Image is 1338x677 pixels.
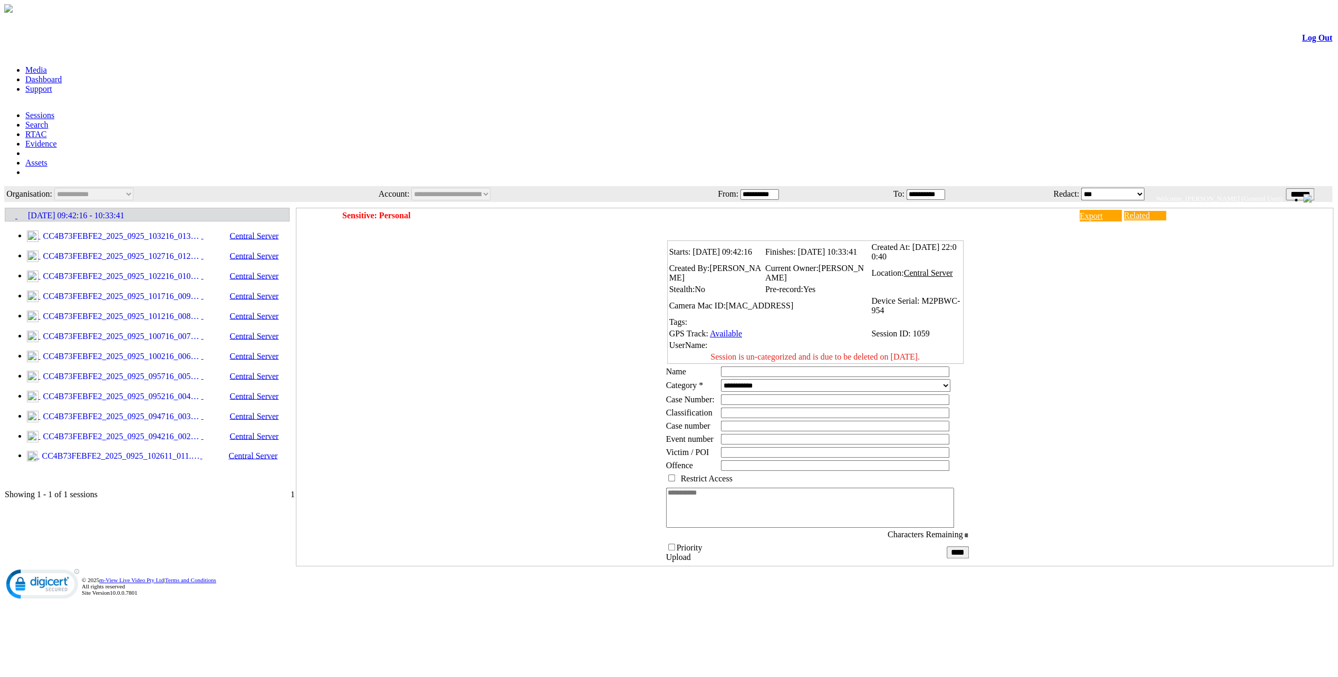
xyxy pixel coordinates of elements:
[669,317,687,326] span: Tags:
[204,231,284,240] span: Central Server
[41,352,201,361] span: CC4B73FEBFE2_2025_0925_100216_006.MP4
[692,247,752,256] span: [DATE] 09:42:16
[710,352,920,361] span: Session is un-categorized and is due to be deleted on [DATE].
[27,451,37,461] img: image24.svg
[867,187,905,201] td: To:
[669,329,708,338] span: GPS Track:
[765,284,870,295] td: Pre-record:
[1124,211,1166,220] a: Related
[1303,194,1312,202] img: bell24.png
[41,231,201,241] span: CC4B73FEBFE2_2025_0925_103216_013.MP4
[832,530,969,540] div: Characters Remaining
[669,247,691,256] span: Starts:
[27,291,284,300] a: CC4B73FEBFE2_2025_0925_101716_009.MP4 Central Server
[871,243,910,252] span: Created At:
[204,292,284,301] span: Central Server
[41,372,201,381] span: CC4B73FEBFE2_2025_0925_095716_005.MP4
[666,381,704,390] label: Category *
[82,589,1332,596] div: Site Version
[41,252,201,261] span: CC4B73FEBFE2_2025_0925_102716_012.MP4
[904,268,953,277] span: Central Server
[203,451,283,460] span: Central Server
[342,209,1034,222] td: Sensitive: Personal
[27,311,284,320] a: CC4B73FEBFE2_2025_0925_101216_008.MP4 Central Server
[871,243,956,261] span: [DATE] 22:00:40
[204,412,284,421] span: Central Server
[6,568,80,604] img: DigiCert Secured Site Seal
[765,247,796,256] span: Finishes:
[27,250,38,262] img: video24.svg
[871,263,961,283] td: Location:
[27,391,38,402] img: video24.svg
[27,411,284,420] a: CC4B73FEBFE2_2025_0925_094716_003.MP4 Central Server
[726,301,793,310] span: [MAC_ADDRESS]
[25,139,57,148] a: Evidence
[25,84,52,93] a: Support
[4,4,13,13] img: arrow-3.png
[27,431,284,440] a: CC4B73FEBFE2_2025_0925_094216_002.MP4 Central Server
[1080,210,1122,221] a: Export
[5,187,53,201] td: Organisation:
[912,329,929,338] span: 1059
[25,120,49,129] a: Search
[165,577,216,583] a: Terms and Conditions
[204,392,284,401] span: Central Server
[1302,33,1332,42] a: Log Out
[666,448,709,457] span: Victim / POI
[41,432,201,441] span: CC4B73FEBFE2_2025_0925_094216_002.MP4
[765,264,864,282] span: [PERSON_NAME]
[41,412,201,421] span: CC4B73FEBFE2_2025_0925_094716_003.MP4
[27,351,284,360] a: CC4B73FEBFE2_2025_0925_100216_006.MP4 Central Server
[204,312,284,321] span: Central Server
[27,331,284,340] a: CC4B73FEBFE2_2025_0925_100716_007.MP4 Central Server
[27,371,284,380] a: CC4B73FEBFE2_2025_0925_095716_005.MP4 Central Server
[25,75,62,84] a: Dashboard
[41,312,201,321] span: CC4B73FEBFE2_2025_0925_101216_008.MP4
[27,270,38,282] img: video24.svg
[25,158,47,167] a: Assets
[669,263,764,283] td: Created By:
[666,461,693,470] span: Offence
[695,285,705,294] span: No
[669,264,762,282] span: [PERSON_NAME]
[27,451,283,460] a: CC4B73FEBFE2_2025_0925_102611_011.JPG Central Server
[871,296,960,315] span: M2PBWC-954
[204,432,284,441] span: Central Server
[803,285,815,294] span: Yes
[669,284,764,295] td: Stealth:
[204,372,284,381] span: Central Server
[765,263,870,283] td: Current Owner:
[40,451,200,461] span: CC4B73FEBFE2_2025_0925_102611_011.JPG
[5,490,98,499] span: Showing 1 - 1 of 1 sessions
[27,230,38,242] img: video24.svg
[41,292,201,301] span: CC4B73FEBFE2_2025_0925_101716_009.MP4
[27,411,38,422] img: video24.svg
[41,332,201,341] span: CC4B73FEBFE2_2025_0925_100716_007.MP4
[110,589,137,596] span: 10.0.0.7801
[666,472,969,484] td: Restrict Access
[666,543,702,562] label: Priority Upload
[1032,187,1080,201] td: Redact:
[27,371,38,382] img: video24.svg
[204,352,284,361] span: Central Server
[1156,195,1282,202] span: Welcome, [PERSON_NAME] (General User)
[871,329,910,338] span: Session ID:
[666,367,686,376] label: Name
[27,251,284,260] a: CC4B73FEBFE2_2025_0925_102716_012.MP4 Central Server
[291,490,295,499] span: 1
[204,252,284,260] span: Central Server
[99,577,164,583] a: m-View Live Video Pty Ltd
[6,209,288,220] a: [DATE] 09:42:16 - 10:33:41
[204,332,284,341] span: Central Server
[798,247,857,256] span: [DATE] 10:33:41
[309,187,410,201] td: Account:
[666,395,715,404] span: Case Number:
[27,391,284,400] a: CC4B73FEBFE2_2025_0925_095216_004.MP4 Central Server
[82,577,1332,596] div: © 2025 | All rights reserved
[41,272,201,281] span: CC4B73FEBFE2_2025_0925_102216_010.MP4
[666,421,710,430] span: Case number
[27,271,284,280] a: CC4B73FEBFE2_2025_0925_102216_010.MP4 Central Server
[669,341,708,350] span: UserName:
[27,331,38,342] img: video24.svg
[27,431,38,442] img: video24_pre.svg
